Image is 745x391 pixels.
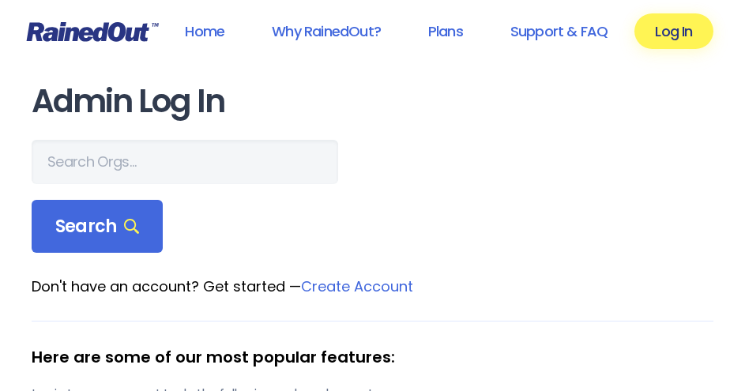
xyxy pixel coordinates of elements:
div: Here are some of our most popular features: [32,345,713,369]
h1: Admin Log In [32,84,713,119]
a: Log In [634,13,713,49]
input: Search Orgs… [32,140,338,184]
a: Support & FAQ [490,13,628,49]
div: Search [32,200,163,254]
a: Plans [408,13,483,49]
a: Why RainedOut? [251,13,401,49]
a: Create Account [301,276,413,296]
span: Search [55,216,139,238]
a: Home [164,13,245,49]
